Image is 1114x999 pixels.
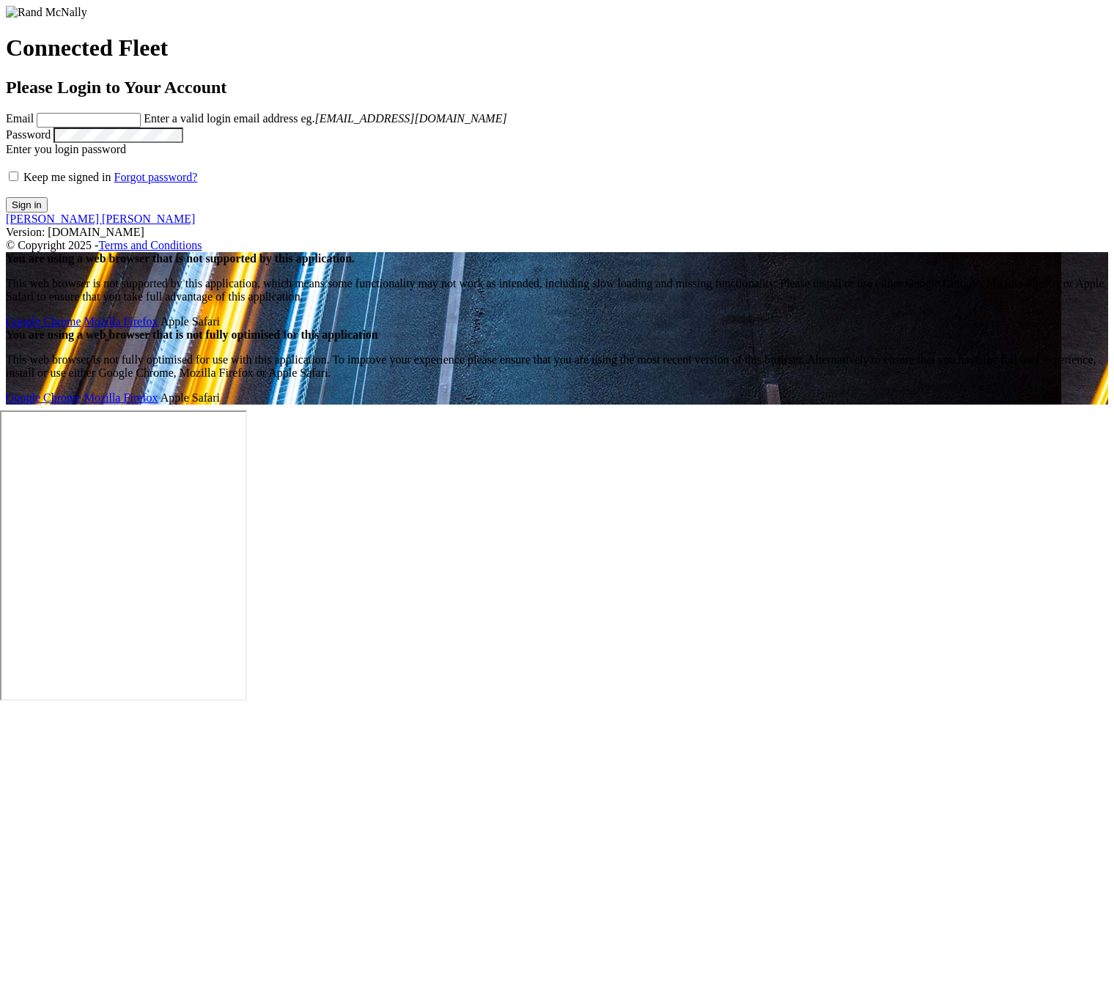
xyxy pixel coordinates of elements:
[6,6,87,19] img: Rand McNally
[6,197,48,213] button: Sign in
[84,391,158,404] a: Mozilla Firefox
[6,143,126,155] span: Enter you login password
[6,239,1108,252] div: © Copyright 2025 -
[9,172,18,181] input: Keep me signed in
[6,277,1108,303] p: This web browser is not supported by this application, which means some functionality may not wor...
[161,391,220,404] span: Safari
[6,252,355,265] strong: You are using a web browser that is not supported by this application.
[161,315,220,328] span: Safari
[6,112,34,125] label: Email
[6,78,1108,97] h2: Please Login to Your Account
[6,315,81,328] a: Google Chrome
[84,315,158,328] a: Mozilla Firefox
[114,171,198,183] a: Forgot password?
[6,6,1108,213] form: main
[6,226,1108,239] div: Version: [DOMAIN_NAME]
[6,353,1108,380] p: This web browser is not fully optimised for use with this application. To improve your experience...
[98,239,202,251] a: Terms and Conditions
[314,112,506,125] em: [EMAIL_ADDRESS][DOMAIN_NAME]
[6,213,195,225] a: [PERSON_NAME] [PERSON_NAME]
[144,112,506,125] span: Enter a valid login email address eg.
[6,391,81,404] a: Google Chrome
[23,171,111,183] span: Keep me signed in
[6,328,378,341] strong: You are using a web browser that is not fully optimised for this application
[6,128,51,141] label: Password
[6,34,1108,62] h1: Connected Fleet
